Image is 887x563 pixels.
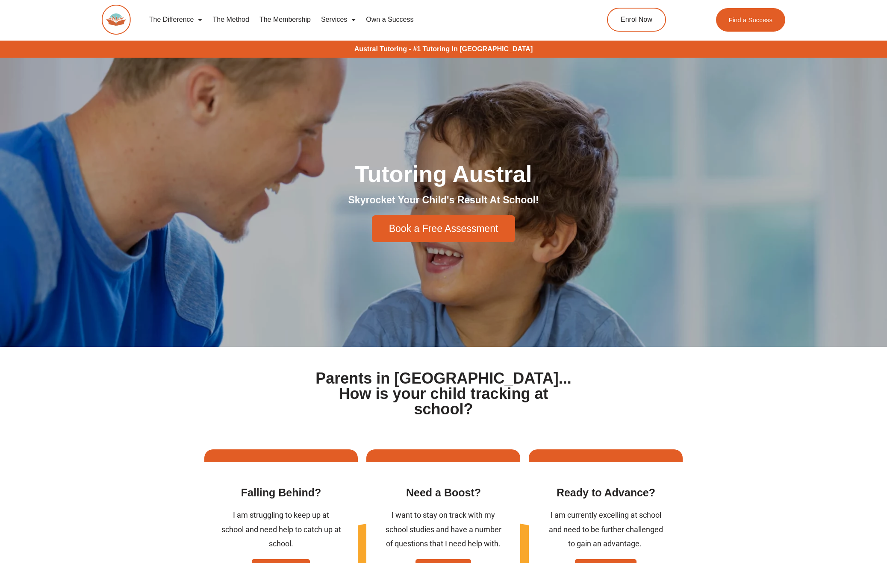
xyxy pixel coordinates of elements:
h3: Need a Boost? [383,486,503,500]
a: The Method [207,10,254,29]
div: I am struggling to keep up at school and need help to catch up at school.​​ [221,508,341,551]
div: I am currently excelling at school and need to be further challenged to gain an advantage. ​ [546,508,666,551]
h3: Falling Behind​? [221,486,341,500]
span: Book a Free Assessment [389,224,498,234]
h1: Tutoring Austral [204,162,683,185]
a: The Difference [144,10,208,29]
h1: Parents in [GEOGRAPHIC_DATA]... How is your child tracking at school? [312,371,575,417]
span: Find a Success [729,17,773,23]
a: Services [316,10,361,29]
a: Enrol Now [607,8,666,32]
div: I want to stay on track with my school studies and have a number of questions that I need help wi... [383,508,503,551]
a: Find a Success [716,8,786,32]
a: The Membership [254,10,316,29]
h3: Ready to Advance​? [546,486,666,500]
h2: Skyrocket Your Child's Result At School! [204,194,683,207]
a: Own a Success [361,10,418,29]
span: Enrol Now [621,16,652,23]
nav: Menu [144,10,568,29]
a: Book a Free Assessment [372,215,516,242]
